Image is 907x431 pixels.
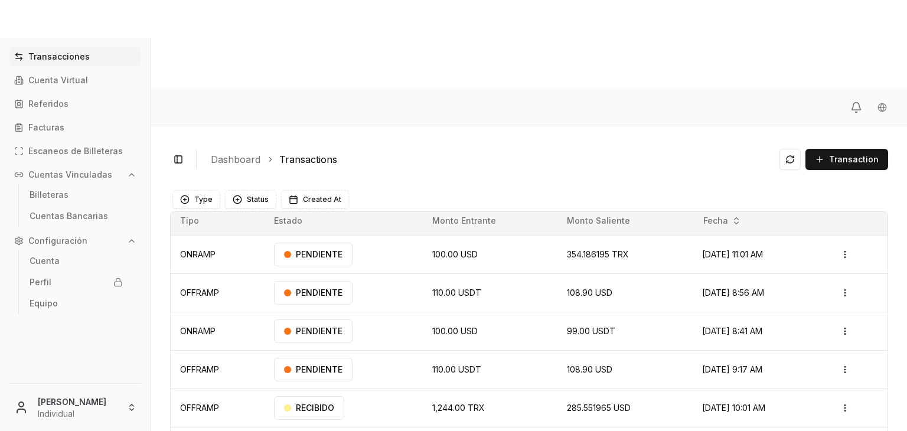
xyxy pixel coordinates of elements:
td: OFFRAMP [171,388,265,427]
span: Created At [303,195,341,204]
span: 108.90 USD [567,288,612,298]
span: 285.551965 USD [567,403,631,413]
td: OFFRAMP [171,273,265,312]
a: Referidos [9,94,141,113]
a: Cuenta [25,252,128,270]
span: [DATE] 8:56 AM [702,288,764,298]
span: 110.00 USDT [432,364,481,374]
p: Referidos [28,100,68,108]
button: Type [172,190,220,209]
a: Transactions [279,152,337,166]
div: PENDIENTE [274,243,353,266]
span: 354.186195 TRX [567,249,629,259]
p: Cuentas Bancarias [30,212,108,220]
p: Cuenta [30,257,60,265]
span: 108.90 USD [567,364,612,374]
p: Individual [38,408,118,420]
span: 100.00 USD [432,249,478,259]
p: Billeteras [30,191,68,199]
a: Equipo [25,294,128,313]
span: Transaction [829,154,879,165]
th: Tipo [171,207,265,235]
a: Billeteras [25,185,128,204]
div: PENDIENTE [274,319,353,343]
a: Perfil [25,273,128,292]
div: PENDIENTE [274,281,353,305]
a: Escaneos de Billeteras [9,142,141,161]
span: [DATE] 8:41 AM [702,326,762,336]
span: 100.00 USD [432,326,478,336]
td: ONRAMP [171,312,265,350]
span: 110.00 USDT [432,288,481,298]
div: PENDIENTE [274,358,353,381]
p: Cuentas Vinculadas [28,171,112,179]
p: Perfil [30,278,51,286]
p: Escaneos de Billeteras [28,147,123,155]
div: RECIBIDO [274,396,344,420]
nav: breadcrumb [211,152,770,166]
th: Estado [265,207,423,235]
span: [DATE] 10:01 AM [702,403,765,413]
button: [PERSON_NAME]Individual [5,388,146,426]
th: Monto Saliente [557,207,693,235]
button: Fecha [699,211,746,230]
span: [DATE] 9:17 AM [702,364,762,374]
a: Cuentas Bancarias [25,207,128,226]
p: Equipo [30,299,58,308]
p: Facturas [28,123,64,132]
button: Configuración [9,231,141,250]
button: Cuentas Vinculadas [9,165,141,184]
p: [PERSON_NAME] [38,396,118,408]
span: 99.00 USDT [567,326,615,336]
p: Configuración [28,237,87,245]
td: OFFRAMP [171,350,265,388]
button: Status [225,190,276,209]
a: Facturas [9,118,141,137]
button: Created At [281,190,349,209]
span: [DATE] 11:01 AM [702,249,763,259]
button: Transaction [805,149,888,170]
span: 1,244.00 TRX [432,403,485,413]
td: ONRAMP [171,235,265,273]
th: Monto Entrante [423,207,557,235]
a: Dashboard [211,152,260,166]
